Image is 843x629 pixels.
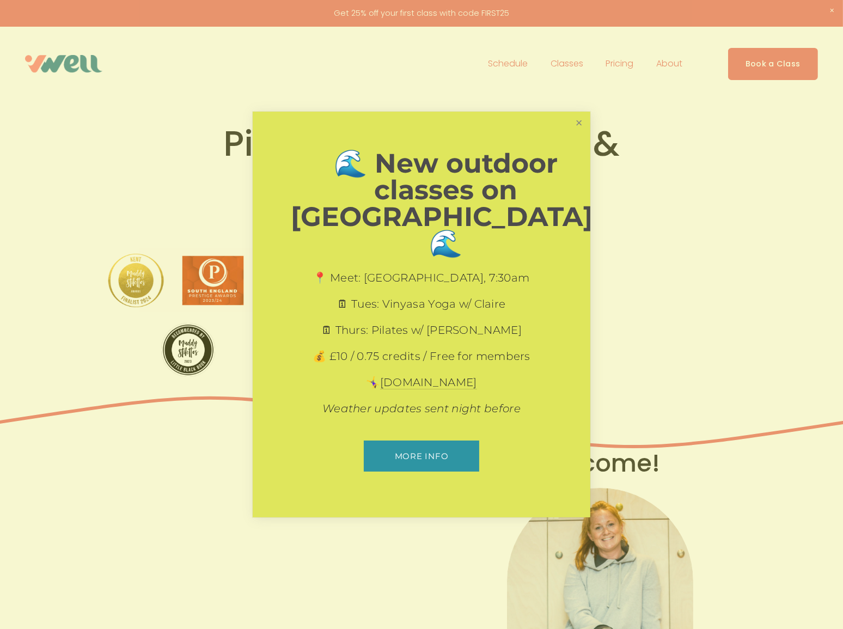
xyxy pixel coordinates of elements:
[291,375,552,390] p: 🤸‍♀️
[291,270,552,285] p: 📍 Meet: [GEOGRAPHIC_DATA], 7:30am
[291,150,601,257] h1: 🌊 New outdoor classes on [GEOGRAPHIC_DATA]! 🌊
[322,402,521,415] em: Weather updates sent night before
[291,296,552,312] p: 🗓 Tues: Vinyasa Yoga w/ Claire
[380,376,477,389] a: [DOMAIN_NAME]
[570,113,589,132] a: Close
[364,441,479,472] a: More info
[291,322,552,338] p: 🗓 Thurs: Pilates w/ [PERSON_NAME]
[291,349,552,364] p: 💰 £10 / 0.75 credits / Free for members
